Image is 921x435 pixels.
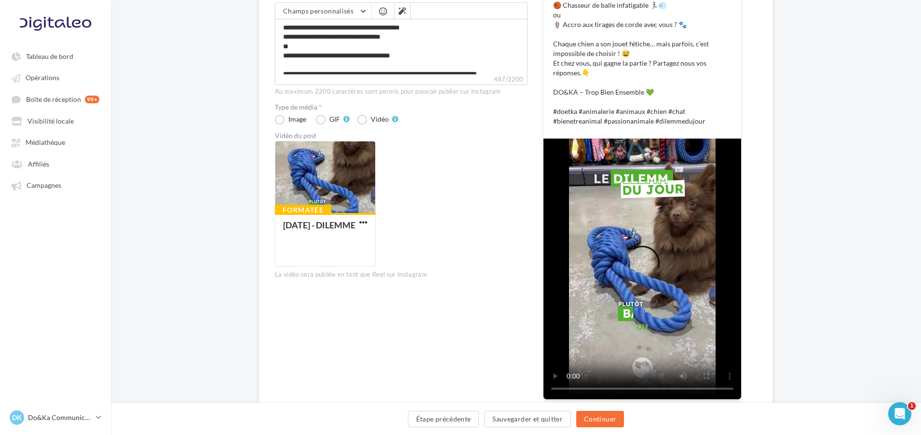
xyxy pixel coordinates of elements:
a: DK Do&Ka Communication [8,408,103,427]
div: GIF [329,116,340,123]
div: [DATE] - DILEMME [283,220,355,230]
a: Médiathèque [6,133,105,151]
label: Type de média * [275,104,528,111]
iframe: Intercom live chat [888,402,911,425]
a: Affiliés [6,155,105,172]
div: Image [288,116,306,123]
div: 99+ [85,96,99,103]
div: La prévisualisation est non-contractuelle [543,400,742,412]
button: Étape précédente [408,411,479,427]
label: 487/2200 [275,74,528,85]
span: Médiathèque [26,139,65,147]
span: Opérations [26,74,59,82]
button: Champs personnalisés [275,3,371,19]
button: Continuer [576,411,624,427]
p: Do&Ka Communication [28,413,92,422]
div: Au maximum 2200 caractères sont permis pour pouvoir publier sur Instagram [275,87,528,96]
div: Vidéo du post [275,132,528,139]
button: Sauvegarder et quitter [484,411,571,427]
div: Formatée [275,205,331,215]
span: Visibilité locale [27,117,74,125]
a: Campagnes [6,176,105,194]
a: Visibilité locale [6,112,105,129]
span: Champs personnalisés [283,7,353,15]
div: La vidéo sera publiée en tant que Reel sur Instagram [275,270,528,279]
span: Tableau de bord [26,52,73,60]
a: Opérations [6,69,105,86]
span: Campagnes [27,182,61,190]
a: Tableau de bord [6,47,105,65]
span: 1 [908,402,916,410]
div: Vidéo [371,116,389,123]
span: DK [12,413,22,422]
span: Boîte de réception [26,95,81,103]
span: Affiliés [28,160,49,168]
a: Boîte de réception 99+ [6,90,105,108]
